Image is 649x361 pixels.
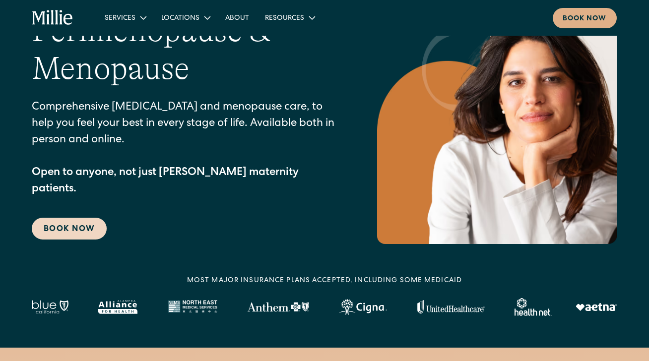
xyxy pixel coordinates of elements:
[217,9,257,26] a: About
[187,276,462,286] div: MOST MAJOR INSURANCE PLANS ACCEPTED, INCLUDING some MEDICAID
[563,14,607,24] div: Book now
[247,302,309,312] img: Anthem Logo
[105,13,135,24] div: Services
[32,12,337,88] h1: Perimenopause & Menopause
[32,218,107,240] a: Book Now
[32,300,68,314] img: Blue California logo
[32,100,337,198] p: Comprehensive [MEDICAL_DATA] and menopause care, to help you feel your best in every stage of lif...
[257,9,322,26] div: Resources
[153,9,217,26] div: Locations
[97,9,153,26] div: Services
[553,8,617,28] a: Book now
[515,298,552,316] img: Healthnet logo
[32,168,299,195] strong: Open to anyone, not just [PERSON_NAME] maternity patients.
[161,13,199,24] div: Locations
[265,13,304,24] div: Resources
[576,303,617,311] img: Aetna logo
[168,300,217,314] img: North East Medical Services logo
[32,10,73,26] a: home
[339,299,387,315] img: Cigna logo
[98,300,137,314] img: Alameda Alliance logo
[417,300,485,314] img: United Healthcare logo
[377,7,617,244] img: Confident woman with long dark hair resting her chin on her hand, wearing a white blouse, looking...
